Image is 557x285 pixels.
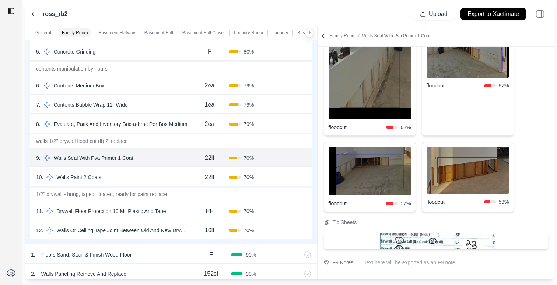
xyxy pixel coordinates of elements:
[499,82,509,89] span: 57 %
[205,100,215,109] p: 1ea
[36,101,41,109] p: 7 .
[205,226,214,235] p: 10lf
[206,207,213,216] p: PF
[324,260,329,265] img: comment
[244,101,254,109] span: 79 %
[205,120,215,128] p: 2ea
[362,33,430,38] span: Walls Seal With Pva Primer 1 Coat
[182,30,225,36] p: Basement Hall Closet
[244,207,254,215] span: 70 %
[467,10,519,18] p: Export to Xactimate
[53,225,190,236] p: Walls Or Ceiling Tape Joint Between Old And New Drywall
[209,250,213,259] p: F
[427,82,484,89] span: floodcut
[364,259,548,266] p: Text here will be exported as an F9 note.
[31,251,35,258] p: 1 .
[244,154,254,162] span: 70 %
[35,30,51,36] p: General
[460,8,526,20] button: Export to Xactimate
[204,269,218,278] p: 152sf
[244,120,254,128] span: 79 %
[98,30,135,36] p: Basement Hallway
[36,154,41,162] p: 9 .
[244,227,254,234] span: 70 %
[427,198,484,206] span: floodcut
[429,10,448,18] p: Upload
[208,47,211,56] p: F
[144,30,173,36] p: Basement Hall
[297,30,339,36] p: Basement Bed Room
[53,206,169,216] p: Drywall Floor Protection 10 Mil Plastic And Tape
[329,31,411,119] img: Cropped Image
[427,147,509,193] img: Cropped Image
[36,82,41,89] p: 6 .
[30,62,312,75] p: contents manipulation by hours
[36,120,41,128] p: 8 .
[330,33,431,39] p: Family Room
[36,227,43,234] p: 12 .
[7,7,15,15] img: toggle sidebar
[401,200,411,207] span: 57 %
[234,30,263,36] p: Laundry Room
[36,174,43,181] p: 10 .
[205,81,215,90] p: 2ea
[376,233,495,249] img: Cropped Image
[51,47,99,57] p: Concrete Grinding
[427,31,509,78] img: Cropped Image
[51,80,108,91] p: Contents Medium Box
[333,218,357,227] div: Tic Sheets
[413,8,455,20] button: Upload
[51,153,136,163] p: Walls Seal With Pva Primer 1 Coat
[38,269,129,279] p: Walls Paneling Remove And Replace
[401,124,411,131] span: 62 %
[31,270,35,278] p: 2 .
[53,172,104,182] p: Walls Paint 2 Coats
[329,147,411,195] img: Cropped Image
[246,251,256,258] span: 90 %
[244,82,254,89] span: 79 %
[244,174,254,181] span: 70 %
[30,134,312,148] p: walls 1/2'' drywall flood cut (lf) 2' replace
[30,188,312,201] p: 1/2" drywall - hung, taped, floated, ready for paint replace
[205,173,214,182] p: 22lf
[51,119,190,129] p: Evaluate, Pack And Inventory Bric-a-brac Per Box Medium
[62,30,88,36] p: Family Room
[329,124,386,131] span: floodcut
[333,258,354,267] div: F9 Notes
[205,154,214,162] p: 22lf
[43,10,68,18] label: ross_rb2
[355,33,362,38] span: /
[532,6,548,22] img: right-panel.svg
[499,198,509,206] span: 53 %
[38,250,135,260] p: Floors Sand, Stain & Finish Wood Floor
[36,207,43,215] p: 11 .
[329,200,386,207] span: floodcut
[246,270,256,278] span: 90 %
[36,48,41,55] p: 5 .
[51,100,131,110] p: Contents Bubble Wrap 12" Wide
[244,48,254,55] span: 80 %
[272,30,288,36] p: Laundry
